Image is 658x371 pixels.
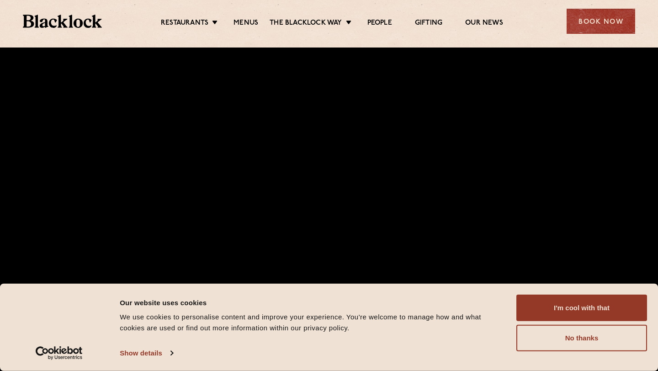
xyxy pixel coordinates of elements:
[465,19,503,29] a: Our News
[567,9,635,34] div: Book Now
[23,15,102,28] img: BL_Textured_Logo-footer-cropped.svg
[516,325,647,351] button: No thanks
[270,19,342,29] a: The Blacklock Way
[120,312,506,334] div: We use cookies to personalise content and improve your experience. You're welcome to manage how a...
[120,297,506,308] div: Our website uses cookies
[415,19,442,29] a: Gifting
[516,295,647,321] button: I'm cool with that
[19,346,99,360] a: Usercentrics Cookiebot - opens in a new window
[120,346,173,360] a: Show details
[367,19,392,29] a: People
[161,19,208,29] a: Restaurants
[233,19,258,29] a: Menus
